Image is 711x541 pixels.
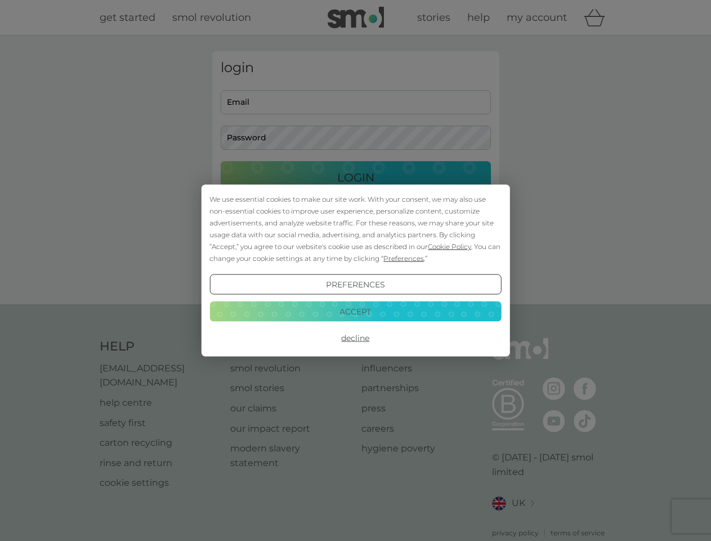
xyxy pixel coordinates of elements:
[209,301,501,321] button: Accept
[428,242,471,251] span: Cookie Policy
[201,185,509,357] div: Cookie Consent Prompt
[209,274,501,295] button: Preferences
[383,254,424,263] span: Preferences
[209,328,501,348] button: Decline
[209,193,501,264] div: We use essential cookies to make our site work. With your consent, we may also use non-essential ...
